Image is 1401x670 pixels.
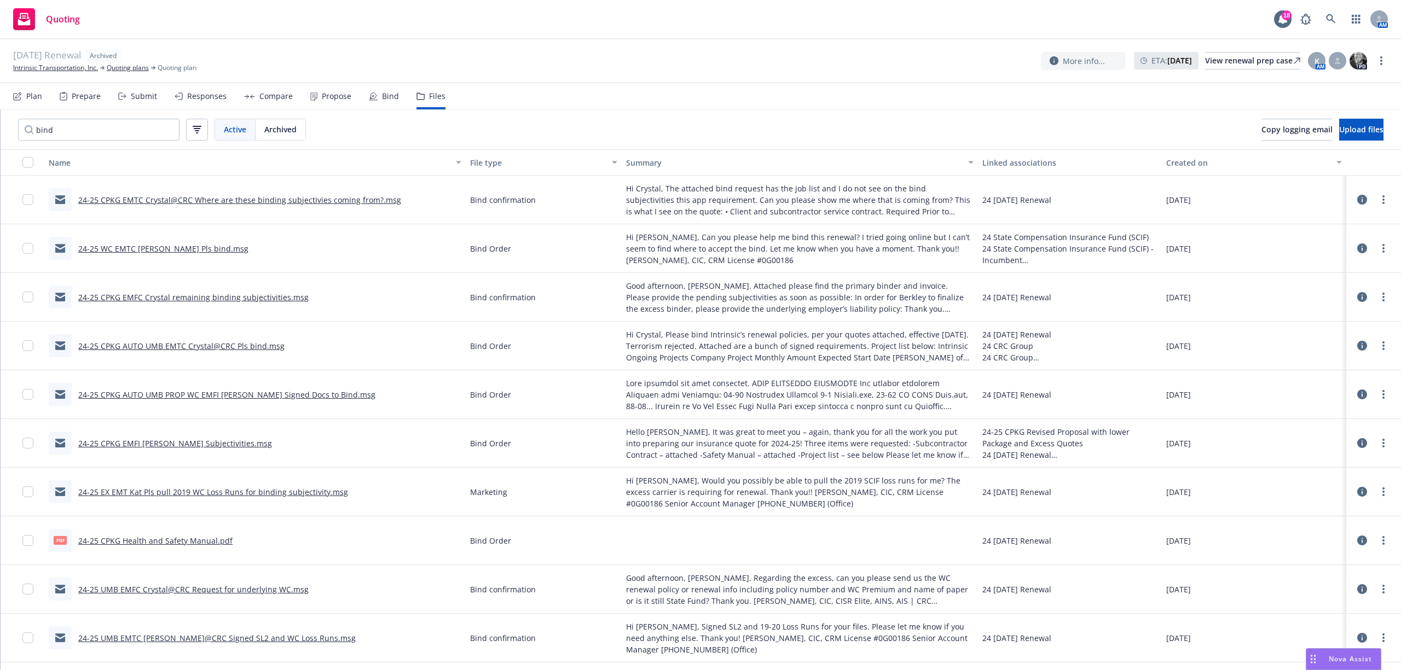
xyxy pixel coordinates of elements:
button: File type [466,149,622,176]
div: Created on [1166,157,1330,168]
input: Toggle Row Selected [22,389,33,400]
span: Bind Order [470,438,511,449]
button: Created on [1162,149,1346,176]
button: Linked associations [978,149,1162,176]
div: Bind [382,92,399,101]
div: Compare [259,92,293,101]
span: [DATE] [1166,584,1191,595]
div: 24 CRC Group [982,352,1158,363]
input: Toggle Row Selected [22,194,33,205]
span: Bind Order [470,389,511,400]
div: 24 State Compensation Insurance Fund (SCIF) [982,231,1158,243]
span: Good afternoon, [PERSON_NAME]. Attached please find the primary binder and invoice. Please provid... [626,280,974,314]
span: [DATE] [1166,243,1191,254]
span: [DATE] [1166,292,1191,303]
a: more [1377,534,1390,547]
span: Quoting [46,15,80,24]
input: Toggle Row Selected [22,292,33,302]
a: more [1377,582,1390,596]
span: Hi [PERSON_NAME], Can you please help me bind this renewal? I tried going online but I can’t seem... [626,231,974,266]
input: Toggle Row Selected [22,340,33,351]
a: more [1377,485,1390,498]
span: Nova Assist [1329,654,1372,663]
span: Bind Order [470,243,511,254]
div: Summary [626,157,962,168]
span: [DATE] [1166,340,1191,352]
div: Prepare [72,92,101,101]
div: Propose [322,92,351,101]
input: Search by keyword... [18,119,180,141]
div: 24 [DATE] Renewal [982,632,1051,644]
a: Quoting plans [107,63,149,73]
span: Archived [264,124,297,135]
div: 24 CRC Group [982,340,1158,352]
div: 24 [DATE] Renewal [982,292,1051,303]
span: Bind confirmation [470,194,536,206]
button: More info... [1041,52,1125,70]
a: Report a Bug [1295,8,1317,30]
a: 24-25 EX EMT Kat Pls pull 2019 WC Loss Runs for binding subjectivity.msg [78,487,348,497]
button: Nova Assist [1306,648,1381,670]
a: more [1377,193,1390,206]
input: Toggle Row Selected [22,535,33,546]
strong: [DATE] [1167,55,1192,66]
span: Active [224,124,246,135]
a: more [1377,436,1390,450]
div: Drag to move [1306,649,1320,669]
span: Upload files [1339,124,1383,135]
div: 24 [DATE] Renewal [982,389,1051,400]
input: Toggle Row Selected [22,438,33,448]
span: [DATE] [1166,535,1191,546]
button: Upload files [1339,119,1383,141]
input: Toggle Row Selected [22,243,33,254]
div: 24 [DATE] Renewal [982,194,1051,206]
span: More info... [1063,55,1105,67]
a: more [1377,242,1390,255]
div: 18 [1282,10,1292,20]
a: 24-25 CPKG EMTC Crystal@CRC Where are these binding subjectivies coming from?.msg [78,195,401,205]
span: [DATE] [1166,389,1191,400]
div: 24 [DATE] Renewal [982,449,1158,461]
div: 24 [DATE] Renewal [982,535,1051,546]
div: 24-25 CPKG Revised Proposal with lower Package and Excess Quotes [982,426,1158,449]
button: Name [44,149,466,176]
input: Select all [22,157,33,168]
a: Switch app [1345,8,1367,30]
a: 24-25 CPKG AUTO UMB EMTC Crystal@CRC Pls bind.msg [78,341,285,351]
span: ETA : [1151,55,1192,66]
span: [DATE] [1166,194,1191,206]
span: K [1315,55,1319,67]
a: more [1377,339,1390,352]
a: 24-25 UMB EMFC Crystal@CRC Request for underlying WC.msg [78,584,309,595]
div: Files [429,92,445,101]
div: 24 [DATE] Renewal [982,329,1158,340]
span: Good afternoon, [PERSON_NAME]. Regarding the excess, can you please send us the WC renewal policy... [626,572,974,607]
a: 24-25 CPKG EMFC Crystal remaining binding subjectivities.msg [78,292,309,302]
span: pdf [54,536,67,544]
div: File type [470,157,605,168]
span: Lore ipsumdol sit amet consectet. ADIP ELITSEDDO EIUSMODTE Inc utlabor etdolorem Aliquaen admi Ve... [626,377,974,412]
span: Quoting plan [158,63,196,73]
input: Toggle Row Selected [22,632,33,643]
a: View renewal prep case [1205,52,1300,69]
a: Search [1320,8,1342,30]
a: more [1377,388,1390,401]
button: Summary [622,149,978,176]
a: Quoting [9,4,84,34]
img: photo [1350,52,1367,69]
span: [DATE] [1166,632,1191,644]
a: 24-25 WC EMTC [PERSON_NAME] Pls bind.msg [78,243,248,254]
span: Archived [90,51,117,61]
span: Hi [PERSON_NAME], Signed SL2 and 19-20 Loss Runs for your files. Please let me know if you need a... [626,621,974,655]
a: Intrinsic Transportation, Inc. [13,63,98,73]
span: Hi Crystal, Please bind Intrinsic’s renewal policies, per your quotes attached, effective [DATE].... [626,329,974,363]
span: Bind confirmation [470,584,536,595]
span: [DATE] [1166,486,1191,498]
div: View renewal prep case [1205,53,1300,69]
div: 24 [DATE] Renewal [982,584,1051,595]
div: Submit [131,92,157,101]
a: more [1375,54,1388,67]
button: Copy logging email [1261,119,1333,141]
a: 24-25 UMB EMTC [PERSON_NAME]@CRC Signed SL2 and WC Loss Runs.msg [78,633,356,643]
a: 24-25 CPKG EMFI [PERSON_NAME] Subjectivities.msg [78,438,272,448]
